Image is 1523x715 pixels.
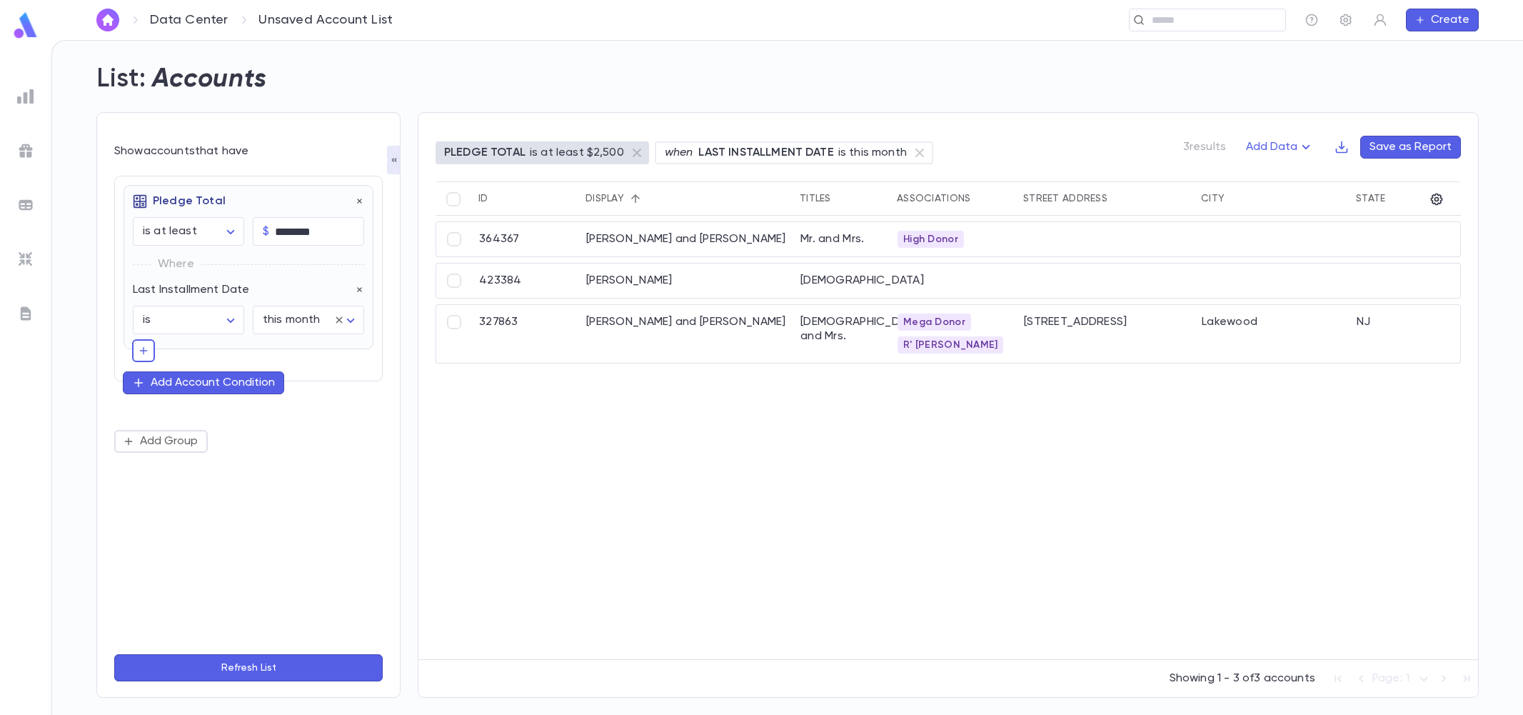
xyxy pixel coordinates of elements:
[17,305,34,322] img: letters_grey.7941b92b52307dd3b8a917253454ce1c.svg
[793,305,890,362] div: [DEMOGRAPHIC_DATA] and Mrs.
[444,146,526,160] p: PLEDGE TOTAL
[151,376,275,390] div: Add Account Condition
[793,264,890,298] div: [DEMOGRAPHIC_DATA]
[897,193,970,204] div: Associations
[579,305,793,362] div: [PERSON_NAME] and [PERSON_NAME]
[1372,673,1409,684] span: Page: 1
[1356,193,1385,204] div: State
[1170,671,1315,686] p: Showing 1 - 3 of 3 accounts
[898,234,964,245] span: High Donor
[1406,9,1479,31] button: Create
[1183,140,1226,154] p: 3 results
[1023,193,1107,204] div: Street Address
[17,251,34,268] img: imports_grey.530a8a0e642e233f2baf0ef88e8c9fcb.svg
[800,193,831,204] div: Titles
[11,11,40,39] img: logo
[838,146,907,160] p: is this month
[579,222,793,256] div: [PERSON_NAME] and [PERSON_NAME]
[17,88,34,105] img: reports_grey.c525e4749d1bce6a11f5fe2a8de1b229.svg
[133,306,244,334] div: is
[478,193,488,204] div: ID
[17,142,34,159] img: campaigns_grey.99e729a5f7ee94e3726e6486bddda8f1.svg
[655,141,933,164] div: whenLAST INSTALLMENT DATEis this month
[133,218,244,246] div: is at least
[143,314,151,326] span: is
[258,12,393,28] p: Unsaved Account List
[1360,136,1461,159] button: Save as Report
[436,141,649,164] div: PLEDGE TOTALis at least $2,500
[17,196,34,214] img: batches_grey.339ca447c9d9533ef1741baa751efc33.svg
[1372,668,1432,690] div: Page: 1
[114,430,208,453] button: Add Group
[96,64,146,95] h2: List:
[263,314,321,326] span: this month
[158,254,194,274] p: Where
[898,339,1003,351] span: R' [PERSON_NAME]
[665,146,693,160] p: when
[263,224,269,239] p: $
[585,193,624,204] div: Display
[472,222,579,256] div: 364367
[152,64,267,95] h2: Accounts
[1349,305,1457,362] div: NJ
[1237,136,1323,159] button: Add Data
[698,146,833,160] p: LAST INSTALLMENT DATE
[472,305,579,362] div: 327863
[898,316,971,328] span: Mega Donor
[143,226,197,237] span: is at least
[133,194,226,209] p: Pledge Total
[114,654,383,681] button: Refresh List
[114,144,383,159] div: Show accounts that have
[253,306,364,334] div: this month
[579,264,793,298] div: [PERSON_NAME]
[624,187,647,210] button: Sort
[1195,305,1349,362] div: Lakewood
[1201,193,1225,204] div: City
[99,14,116,26] img: home_white.a664292cf8c1dea59945f0da9f25487c.svg
[530,146,624,160] p: is at least $2,500
[1017,305,1195,362] div: [STREET_ADDRESS]
[472,264,579,298] div: 423384
[123,371,284,394] button: Add Account Condition
[793,222,890,256] div: Mr. and Mrs.
[124,274,364,297] div: Last Installment Date
[150,12,228,28] a: Data Center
